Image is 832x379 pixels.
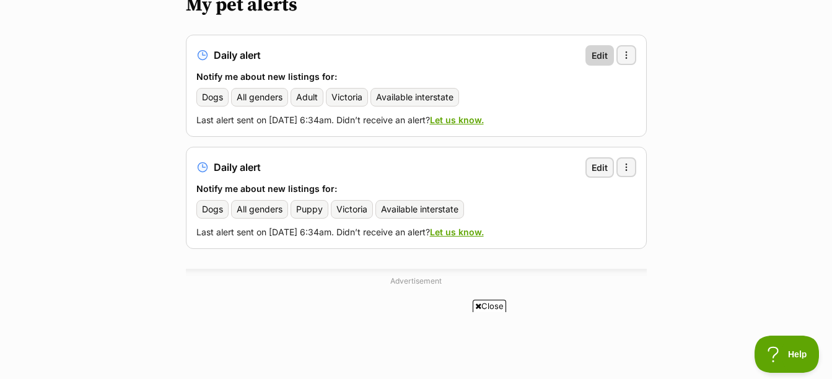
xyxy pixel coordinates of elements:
[214,162,261,173] span: Daily alert
[202,203,223,216] span: Dogs
[430,115,484,125] a: Let us know.
[592,49,608,62] span: Edit
[196,114,636,126] p: Last alert sent on [DATE] 6:34am. Didn’t receive an alert?
[237,91,282,103] span: All genders
[331,91,362,103] span: Victoria
[237,203,282,216] span: All genders
[196,71,636,83] h3: Notify me about new listings for:
[202,91,223,103] span: Dogs
[196,226,636,238] p: Last alert sent on [DATE] 6:34am. Didn’t receive an alert?
[592,161,608,174] span: Edit
[336,203,367,216] span: Victoria
[214,50,261,61] span: Daily alert
[473,300,506,312] span: Close
[381,203,458,216] span: Available interstate
[376,91,453,103] span: Available interstate
[755,336,820,373] iframe: Help Scout Beacon - Open
[296,91,318,103] span: Adult
[430,227,484,237] a: Let us know.
[191,317,642,373] iframe: Advertisement
[585,157,614,178] a: Edit
[296,203,323,216] span: Puppy
[196,183,636,195] h3: Notify me about new listings for:
[585,45,614,66] a: Edit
